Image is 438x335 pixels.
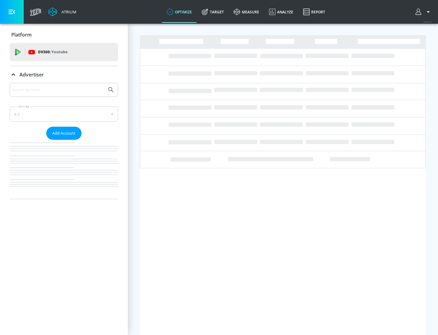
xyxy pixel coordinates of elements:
button: Add Account [46,127,82,140]
div: Advertiser [10,83,118,199]
a: optimize [162,1,197,23]
div: Atrium [59,9,76,15]
nav: list of Advertiser [10,140,118,199]
p: Youtube [51,49,68,55]
div: Advertiser [10,66,118,83]
a: Target [197,1,229,23]
div: Platform [10,26,118,43]
a: Report [298,1,330,23]
a: Atrium [48,7,76,16]
a: Analyze [264,1,298,23]
p: Advertiser [19,71,44,78]
p: DV360: [38,49,68,55]
a: measure [229,1,264,23]
label: Sort By [17,104,30,108]
p: Platform [11,31,32,38]
span: v 4.25.2 [423,20,432,23]
span: Add Account [52,130,75,137]
div: DV360: Youtube [10,43,118,61]
div: A-Z [10,107,118,122]
input: Search by name [12,86,104,94]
